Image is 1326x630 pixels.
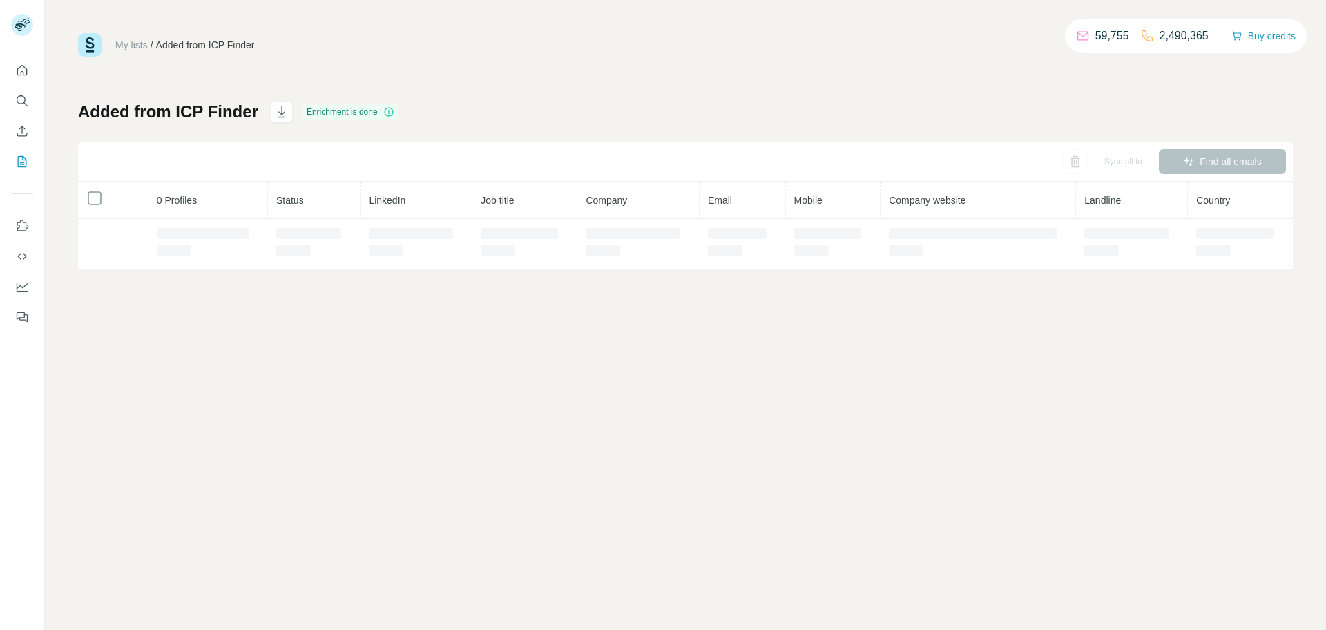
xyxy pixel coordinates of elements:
button: Feedback [11,305,33,330]
span: Company [586,195,627,206]
span: Mobile [794,195,823,206]
p: 59,755 [1095,28,1129,44]
button: Use Surfe on LinkedIn [11,213,33,238]
span: Country [1196,195,1230,206]
p: 2,490,365 [1160,28,1209,44]
span: Job title [481,195,514,206]
button: My lists [11,149,33,174]
span: Landline [1084,195,1121,206]
img: Surfe Logo [78,33,102,57]
li: / [151,38,153,52]
span: LinkedIn [369,195,405,206]
span: Company website [889,195,965,206]
button: Quick start [11,58,33,83]
span: Status [276,195,304,206]
div: Added from ICP Finder [156,38,255,52]
button: Search [11,88,33,113]
button: Enrich CSV [11,119,33,144]
div: Enrichment is done [302,104,398,120]
h1: Added from ICP Finder [78,101,258,123]
button: Use Surfe API [11,244,33,269]
span: 0 Profiles [157,195,197,206]
span: Email [708,195,732,206]
a: My lists [115,39,148,50]
button: Dashboard [11,274,33,299]
button: Buy credits [1231,26,1296,46]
